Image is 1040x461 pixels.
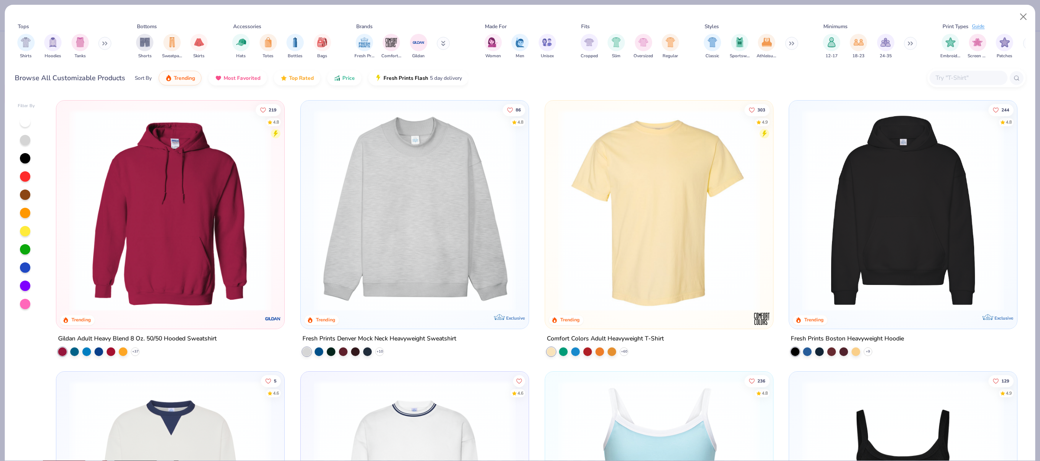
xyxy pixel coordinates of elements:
img: Hoodies Image [48,37,58,47]
span: 219 [269,108,276,112]
button: filter button [511,34,529,59]
button: filter button [634,34,653,59]
button: Price [327,71,361,85]
span: Fresh Prints Flash [383,75,428,82]
span: Regular [663,53,678,59]
button: filter button [850,34,867,59]
button: filter button [823,34,840,59]
div: filter for Tanks [71,34,89,59]
img: Comfort Colors logo [753,310,770,327]
img: Tanks Image [75,37,85,47]
div: Fresh Prints Denver Mock Neck Heavyweight Sweatshirt [302,333,456,344]
img: Oversized Image [638,37,648,47]
img: Sweatpants Image [167,37,177,47]
div: filter for 18-23 [850,34,867,59]
img: Athleisure Image [762,37,772,47]
img: Skirts Image [194,37,204,47]
span: Hoodies [45,53,61,59]
div: filter for Screen Print [968,34,988,59]
img: most_fav.gif [215,75,222,82]
span: 5 day delivery [430,73,462,83]
img: 029b8af0-80e6-406f-9fdc-fdf898547912 [554,109,764,311]
div: Browse All Customizable Products [15,73,125,83]
div: 4.9 [762,119,768,125]
img: a90f7c54-8796-4cb2-9d6e-4e9644cfe0fe [520,109,730,311]
div: 4.9 [1006,390,1012,396]
span: Bottles [288,53,302,59]
div: filter for Classic [704,34,721,59]
img: 18-23 Image [854,37,864,47]
img: a164e800-7022-4571-a324-30c76f641635 [276,109,486,311]
div: filter for Bottles [286,34,304,59]
span: Exclusive [506,315,525,321]
button: filter button [662,34,679,59]
button: Like [744,104,770,116]
span: Cropped [581,53,598,59]
button: filter button [581,34,598,59]
span: Oversized [634,53,653,59]
div: filter for Embroidery [940,34,960,59]
button: filter button [757,34,777,59]
img: Patches Image [1000,37,1010,47]
button: filter button [71,34,89,59]
img: f5d85501-0dbb-4ee4-b115-c08fa3845d83 [309,109,520,311]
button: filter button [314,34,331,59]
span: 303 [757,108,765,112]
span: 86 [516,108,521,112]
span: Price [342,75,355,82]
img: trending.gif [165,75,172,82]
span: + 10 [376,349,383,354]
span: Bags [317,53,327,59]
button: filter button [410,34,427,59]
button: filter button [940,34,960,59]
div: Filter By [18,103,35,109]
span: 18-23 [852,53,864,59]
img: Shorts Image [140,37,150,47]
div: filter for Slim [608,34,625,59]
div: filter for Hoodies [44,34,62,59]
div: Sort By [135,74,152,82]
button: filter button [996,34,1013,59]
span: Sweatpants [162,53,182,59]
button: Like [513,375,525,387]
button: filter button [286,34,304,59]
span: 5 [274,379,276,383]
input: Try "T-Shirt" [935,73,1001,83]
div: Print Types [942,23,968,30]
div: filter for Women [484,34,502,59]
span: Embroidery [940,53,960,59]
img: Women Image [488,37,498,47]
span: Shirts [20,53,32,59]
div: Fresh Prints Boston Heavyweight Hoodie [791,333,904,344]
div: Bottoms [137,23,157,30]
button: Trending [159,71,201,85]
img: Gildan logo [264,310,282,327]
button: Most Favorited [208,71,267,85]
span: Exclusive [994,315,1013,321]
div: 4.6 [273,390,279,396]
button: Like [744,375,770,387]
span: Classic [705,53,719,59]
span: Patches [997,53,1012,59]
div: Accessories [233,23,261,30]
button: Like [989,104,1014,116]
img: Unisex Image [542,37,552,47]
img: Screen Print Image [972,37,982,47]
div: Tops [18,23,29,30]
img: Fresh Prints Image [358,36,371,49]
div: Gildan Adult Heavy Blend 8 Oz. 50/50 Hooded Sweatshirt [58,333,217,344]
div: 4.8 [1006,119,1012,125]
div: Styles [705,23,719,30]
div: filter for Shirts [17,34,35,59]
div: Comfort Colors Adult Heavyweight T-Shirt [547,333,664,344]
span: 129 [1002,379,1010,383]
img: flash.gif [375,75,382,82]
span: Comfort Colors [381,53,401,59]
button: filter button [608,34,625,59]
div: filter for Men [511,34,529,59]
span: 244 [1002,108,1010,112]
span: Tanks [75,53,86,59]
button: Like [256,104,281,116]
button: filter button [136,34,153,59]
div: filter for 12-17 [823,34,840,59]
